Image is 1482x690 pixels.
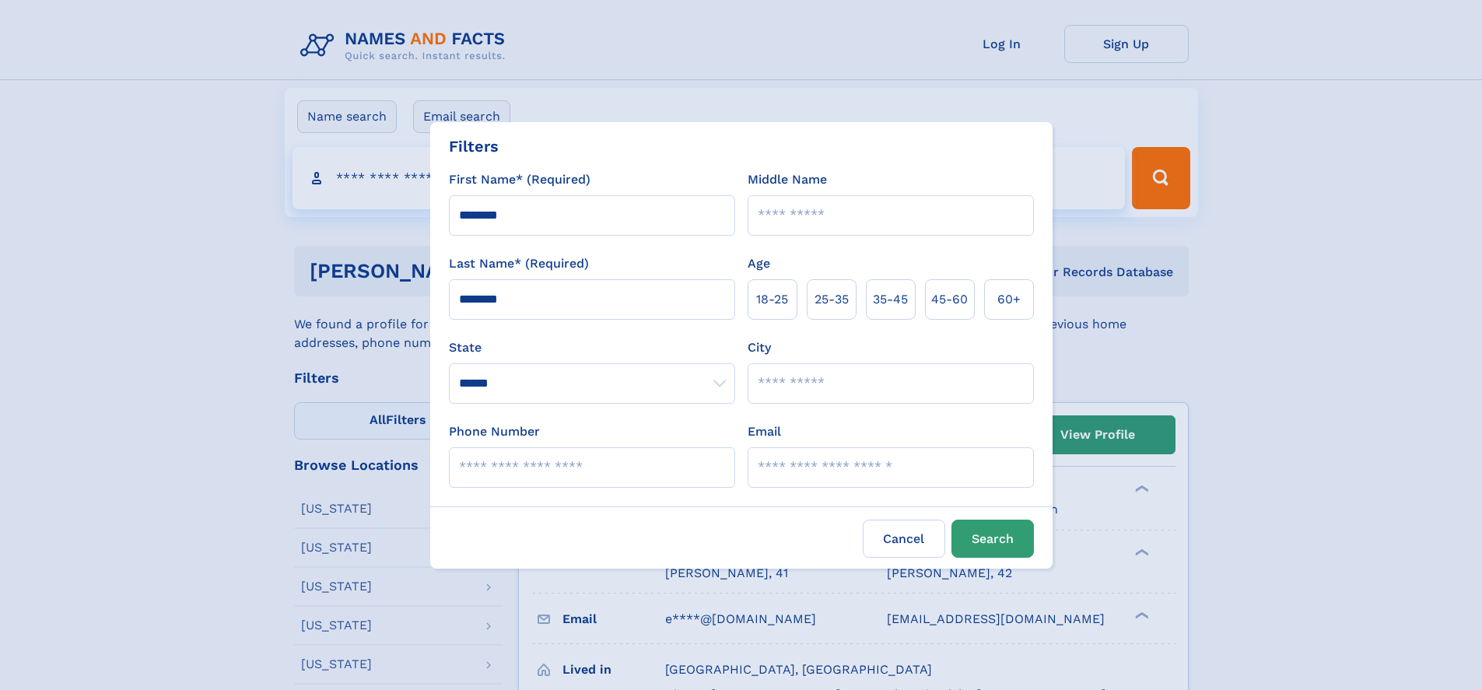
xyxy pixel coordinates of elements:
span: 18‑25 [756,290,788,309]
span: 60+ [997,290,1021,309]
label: First Name* (Required) [449,170,590,189]
label: Email [748,422,781,441]
span: 35‑45 [873,290,908,309]
button: Search [951,520,1034,558]
label: City [748,338,771,357]
label: Middle Name [748,170,827,189]
span: 25‑35 [815,290,849,309]
label: Age [748,254,770,273]
label: State [449,338,735,357]
span: 45‑60 [931,290,968,309]
label: Phone Number [449,422,540,441]
label: Last Name* (Required) [449,254,589,273]
div: Filters [449,135,499,158]
label: Cancel [863,520,945,558]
